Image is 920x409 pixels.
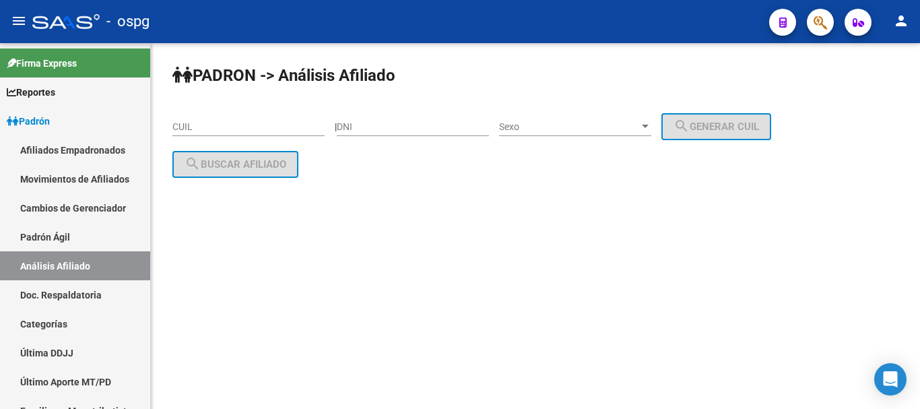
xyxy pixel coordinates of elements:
span: Firma Express [7,56,77,71]
mat-icon: menu [11,13,27,29]
span: - ospg [106,7,150,36]
strong: PADRON -> Análisis Afiliado [172,66,395,85]
span: Generar CUIL [673,121,759,133]
button: Buscar afiliado [172,151,298,178]
span: Padrón [7,114,50,129]
mat-icon: search [673,118,690,134]
span: Sexo [499,121,639,133]
button: Generar CUIL [661,113,771,140]
span: Buscar afiliado [185,158,286,170]
mat-icon: search [185,156,201,172]
span: Reportes [7,85,55,100]
mat-icon: person [893,13,909,29]
div: | [335,121,781,132]
div: Open Intercom Messenger [874,363,907,396]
